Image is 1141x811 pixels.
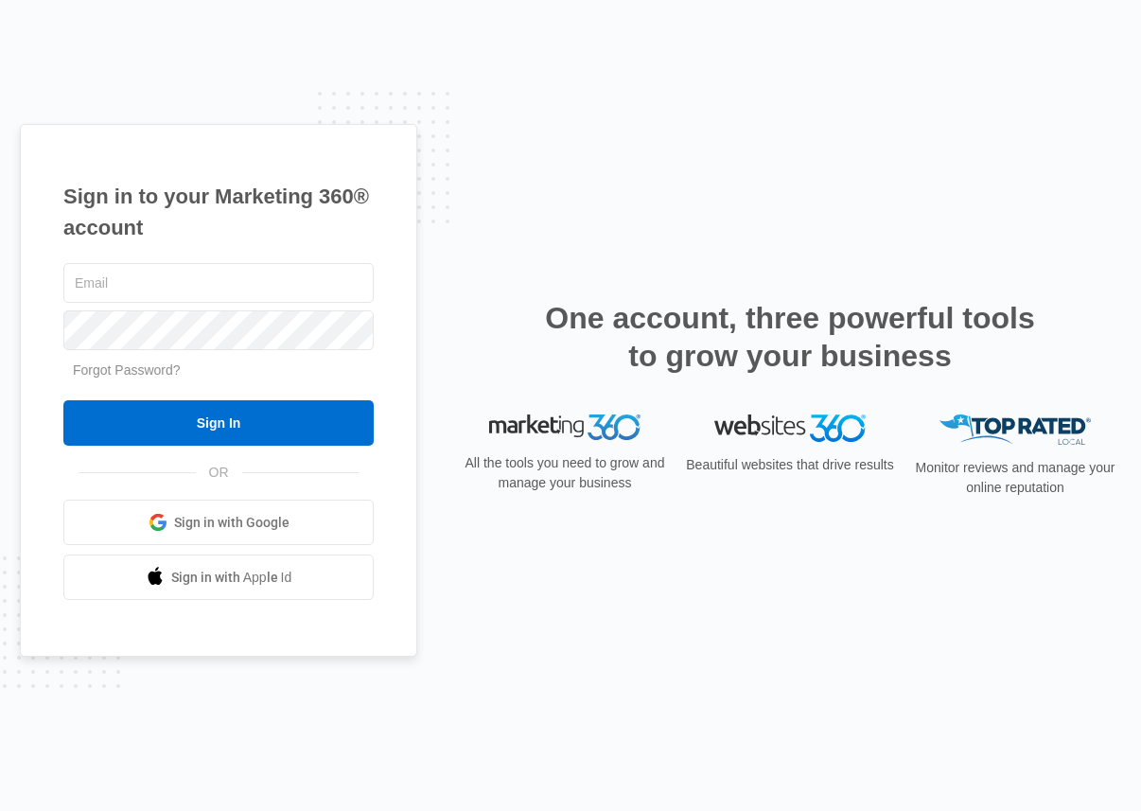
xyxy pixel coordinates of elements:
img: Marketing 360 [489,414,641,441]
p: All the tools you need to grow and manage your business [459,454,671,494]
img: Top Rated Local [939,414,1091,446]
input: Email [63,263,374,303]
a: Sign in with Apple Id [63,555,374,600]
a: Sign in with Google [63,500,374,545]
h1: Sign in to your Marketing 360® account [63,181,374,243]
span: Sign in with Apple Id [171,568,292,588]
a: Forgot Password? [73,362,181,378]
p: Monitor reviews and manage your online reputation [909,459,1121,499]
p: Beautiful websites that drive results [684,456,896,476]
span: OR [196,463,242,483]
h2: One account, three powerful tools to grow your business [539,299,1041,375]
span: Sign in with Google [174,513,290,533]
img: Websites 360 [714,414,866,442]
input: Sign In [63,400,374,446]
